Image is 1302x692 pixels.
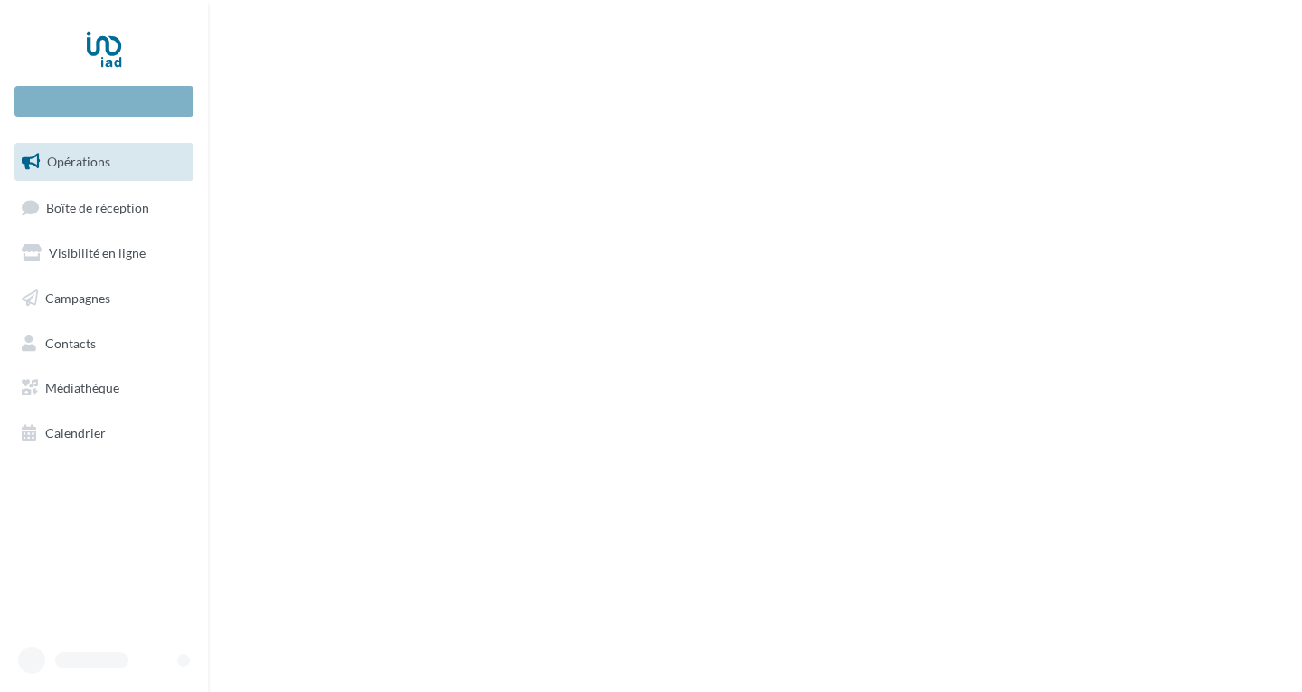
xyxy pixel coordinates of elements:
[45,380,119,395] span: Médiathèque
[49,245,146,261] span: Visibilité en ligne
[11,414,197,452] a: Calendrier
[47,154,110,169] span: Opérations
[45,425,106,441] span: Calendrier
[45,290,110,306] span: Campagnes
[11,280,197,318] a: Campagnes
[45,335,96,350] span: Contacts
[11,234,197,272] a: Visibilité en ligne
[11,188,197,227] a: Boîte de réception
[11,325,197,363] a: Contacts
[14,86,193,117] div: Nouvelle campagne
[46,199,149,214] span: Boîte de réception
[11,369,197,407] a: Médiathèque
[11,143,197,181] a: Opérations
